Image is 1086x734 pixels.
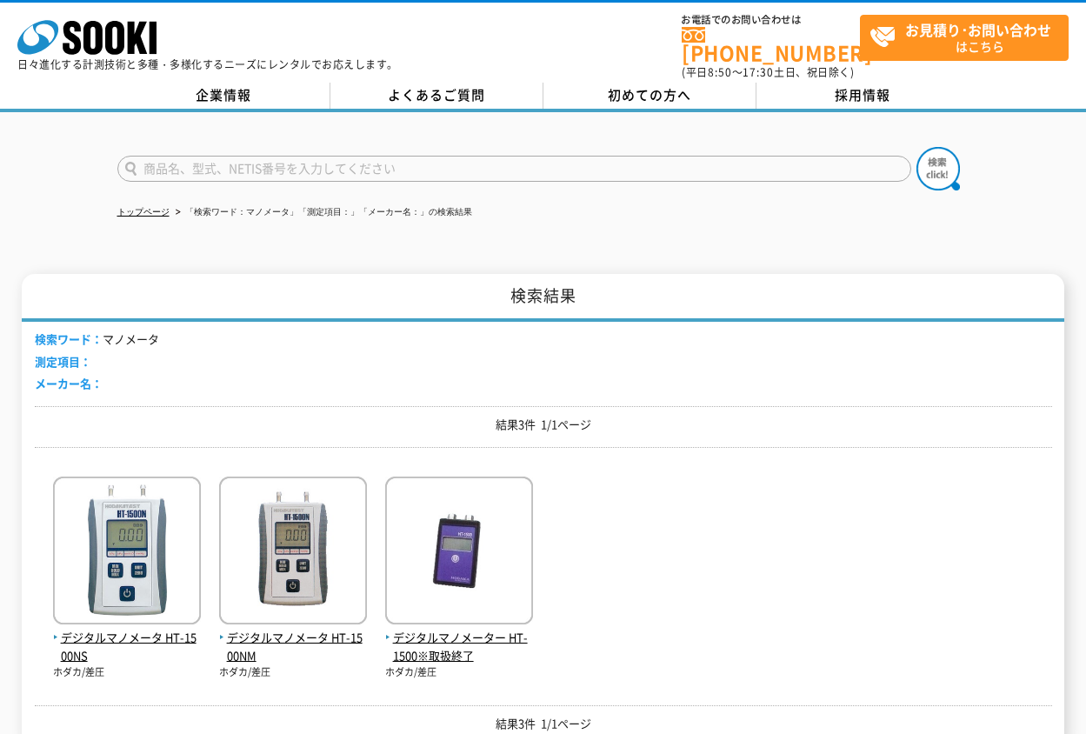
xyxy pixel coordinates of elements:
[543,83,756,109] a: 初めての方へ
[708,64,732,80] span: 8:50
[22,274,1064,322] h1: 検索結果
[35,330,103,347] span: 検索ワード：
[117,207,170,217] a: トップページ
[35,353,91,370] span: 測定項目：
[35,715,1052,733] p: 結果3件 1/1ページ
[905,19,1051,40] strong: お見積り･お問い合わせ
[385,629,533,665] span: デジタルマノメーター HT-1500※取扱終了
[682,64,854,80] span: (平日 ～ 土日、祝日除く)
[608,85,691,104] span: 初めての方へ
[682,15,860,25] span: お電話でのお問い合わせは
[53,629,201,665] span: デジタルマノメータ HT-1500NS
[869,16,1068,59] span: はこちら
[53,611,201,664] a: デジタルマノメータ HT-1500NS
[219,477,367,629] img: HT-1500NM
[682,27,860,63] a: [PHONE_NUMBER]
[53,477,201,629] img: HT-1500NS
[17,59,398,70] p: 日々進化する計測技術と多種・多様化するニーズにレンタルでお応えします。
[330,83,543,109] a: よくあるご質問
[385,477,533,629] img: HT-1500※取扱終了
[35,375,103,391] span: メーカー名：
[35,416,1052,434] p: 結果3件 1/1ページ
[219,629,367,665] span: デジタルマノメータ HT-1500NM
[916,147,960,190] img: btn_search.png
[219,611,367,664] a: デジタルマノメータ HT-1500NM
[53,665,201,680] p: ホダカ/差圧
[385,665,533,680] p: ホダカ/差圧
[743,64,774,80] span: 17:30
[172,204,472,222] li: 「検索ワード：マノメータ」「測定項目：」「メーカー名：」の検索結果
[117,83,330,109] a: 企業情報
[35,330,159,349] li: マノメータ
[756,83,969,109] a: 採用情報
[219,665,367,680] p: ホダカ/差圧
[385,611,533,664] a: デジタルマノメーター HT-1500※取扱終了
[860,15,1069,61] a: お見積り･お問い合わせはこちら
[117,156,911,182] input: 商品名、型式、NETIS番号を入力してください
